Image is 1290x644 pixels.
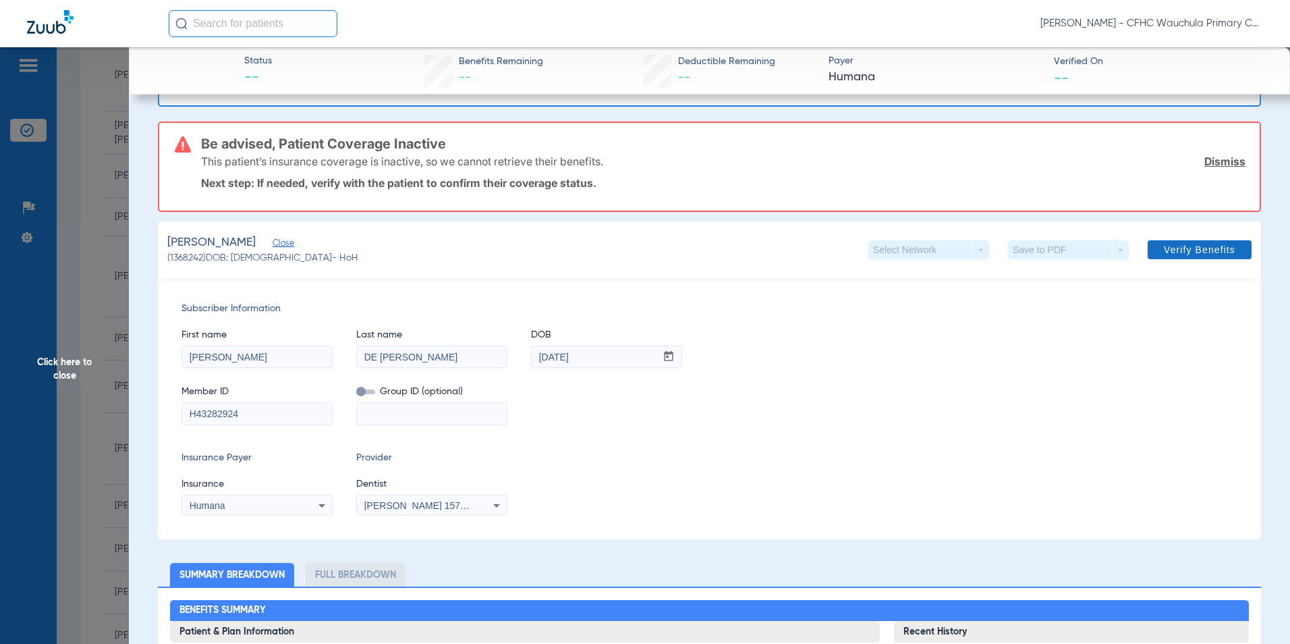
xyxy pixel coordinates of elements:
span: Status [244,54,272,68]
span: DOB [531,328,682,342]
a: Dismiss [1204,155,1245,168]
span: [PERSON_NAME] 1578685491 [364,500,497,511]
li: Full Breakdown [306,563,405,587]
span: Close [273,238,285,251]
button: Open calendar [656,346,682,368]
iframe: Chat Widget [1223,579,1290,644]
p: This patient’s insurance coverage is inactive, so we cannot retrieve their benefits. [201,155,603,168]
span: -- [459,72,471,84]
span: Verify Benefits [1164,244,1235,255]
span: First name [181,328,333,342]
button: Verify Benefits [1148,240,1252,259]
span: -- [1054,70,1069,84]
span: -- [244,69,272,88]
p: Next step: If needed, verify with the patient to confirm their coverage status. [201,176,1245,190]
input: Search for patients [169,10,337,37]
span: Humana [190,500,225,511]
img: Zuub Logo [27,10,74,34]
li: Summary Breakdown [170,563,294,587]
img: Search Icon [175,18,188,30]
span: Group ID (optional) [356,385,507,399]
span: Member ID [181,385,333,399]
span: Last name [356,328,507,342]
span: Benefits Remaining [459,55,543,69]
span: Subscriber Information [181,302,1237,316]
span: Insurance Payer [181,451,333,465]
h3: Be advised, Patient Coverage Inactive [201,137,1245,151]
span: Humana [829,69,1042,86]
span: Dentist [356,477,507,491]
h2: Benefits Summary [170,600,1250,622]
span: Deductible Remaining [678,55,775,69]
h3: Recent History [894,621,1249,643]
span: -- [678,72,690,84]
span: [PERSON_NAME] [167,234,256,251]
span: Insurance [181,477,333,491]
span: Payer [829,54,1042,68]
span: [PERSON_NAME] - CFHC Wauchula Primary Care Dental [1040,17,1263,30]
span: Provider [356,451,507,465]
img: error-icon [175,136,191,153]
span: Verified On [1054,55,1268,69]
span: (1368242) DOB: [DEMOGRAPHIC_DATA] - HoH [167,251,358,265]
h3: Patient & Plan Information [170,621,880,643]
